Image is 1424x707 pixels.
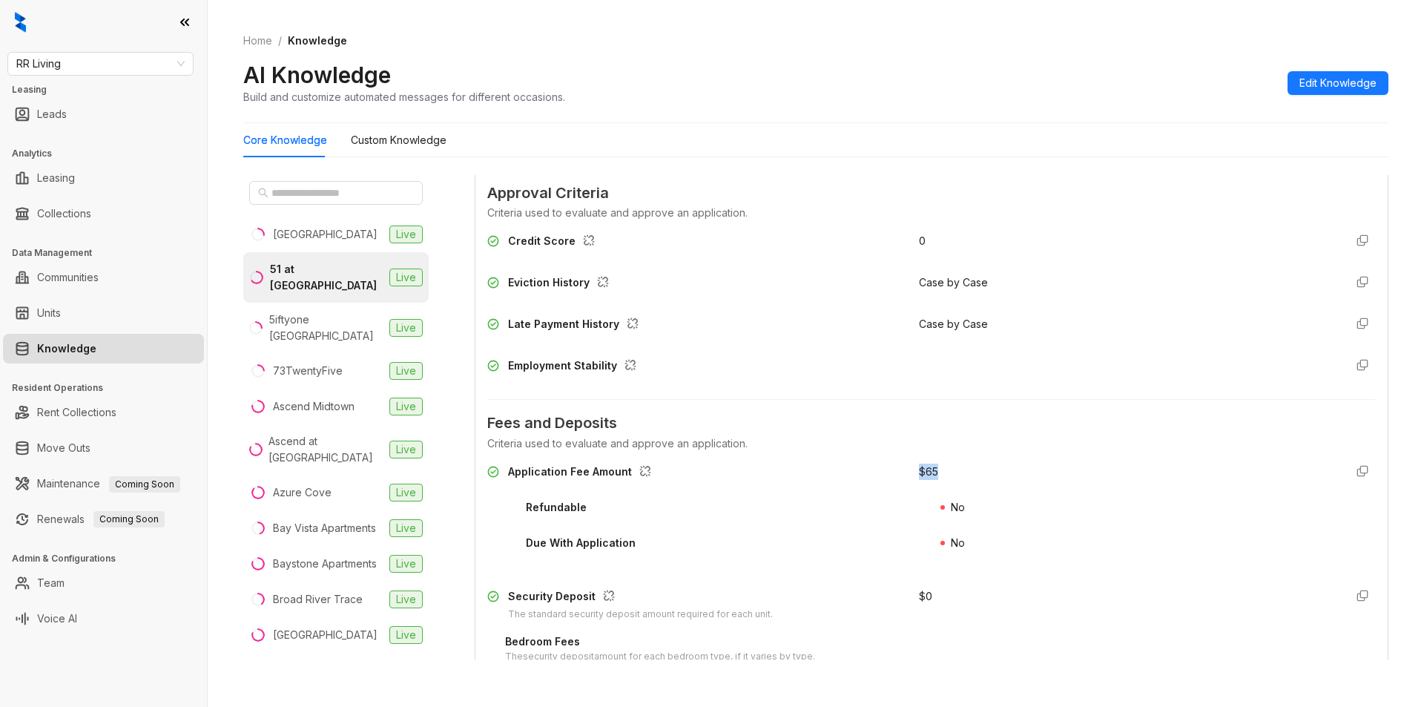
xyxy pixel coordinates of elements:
a: Collections [37,199,91,228]
span: Live [389,226,423,243]
span: RR Living [16,53,185,75]
a: Communities [37,263,99,292]
a: Voice AI [37,604,77,634]
span: Live [389,626,423,644]
span: Live [389,398,423,415]
a: RenewalsComing Soon [37,504,165,534]
li: Collections [3,199,204,228]
li: Communities [3,263,204,292]
div: The standard security deposit amount required for each unit. [508,608,773,622]
div: Eviction History [508,274,615,294]
a: Knowledge [37,334,96,364]
h3: Leasing [12,83,207,96]
div: 5iftyone [GEOGRAPHIC_DATA] [269,312,383,344]
li: Move Outs [3,433,204,463]
h3: Analytics [12,147,207,160]
div: Credit Score [508,233,601,252]
span: Case by Case [919,276,988,289]
div: 0 [919,233,1333,249]
h3: Resident Operations [12,381,207,395]
a: Leasing [37,163,75,193]
span: Live [389,555,423,573]
div: 51 at [GEOGRAPHIC_DATA] [270,261,383,294]
div: 73TwentyFive [273,363,343,379]
div: Build and customize automated messages for different occasions. [243,89,565,105]
span: Approval Criteria [487,182,1376,205]
img: logo [15,12,26,33]
span: Live [389,269,423,286]
a: Move Outs [37,433,90,463]
li: Leasing [3,163,204,193]
div: Bedroom Fees [505,634,815,650]
li: Knowledge [3,334,204,364]
div: Azure Cove [273,484,332,501]
h3: Admin & Configurations [12,552,207,565]
div: [GEOGRAPHIC_DATA] [273,226,378,243]
div: Refundable [526,499,587,516]
span: Coming Soon [93,511,165,527]
span: Live [389,519,423,537]
div: $ 0 [919,588,932,605]
span: No [951,536,965,549]
div: $ 65 [919,464,938,480]
div: Baystone Apartments [273,556,377,572]
li: Maintenance [3,469,204,499]
div: The security deposit amount for each bedroom type, if it varies by type. [505,650,815,664]
a: Team [37,568,65,598]
span: No [951,501,965,513]
a: Units [37,298,61,328]
a: Leads [37,99,67,129]
div: Security Deposit [508,588,773,608]
span: Case by Case [919,318,988,330]
button: Edit Knowledge [1288,71,1388,95]
div: Custom Knowledge [351,132,446,148]
li: Voice AI [3,604,204,634]
span: Coming Soon [109,476,180,493]
div: Due With Application [526,535,636,551]
div: Criteria used to evaluate and approve an application. [487,435,1376,452]
div: Broad River Trace [273,591,363,608]
span: Live [389,591,423,608]
a: Home [240,33,275,49]
div: Ascend at [GEOGRAPHIC_DATA] [268,433,383,466]
span: search [258,188,268,198]
div: Application Fee Amount [508,464,657,483]
div: Late Payment History [508,316,645,335]
div: Employment Stability [508,358,642,377]
span: Fees and Deposits [487,412,1376,435]
li: Leads [3,99,204,129]
li: / [278,33,282,49]
span: Live [389,441,423,458]
li: Rent Collections [3,398,204,427]
span: Knowledge [288,34,347,47]
h2: AI Knowledge [243,61,391,89]
li: Team [3,568,204,598]
div: [GEOGRAPHIC_DATA] [273,627,378,643]
li: Units [3,298,204,328]
span: Edit Knowledge [1299,75,1377,91]
h3: Data Management [12,246,207,260]
div: Criteria used to evaluate and approve an application. [487,205,1376,221]
span: Live [389,319,423,337]
div: Ascend Midtown [273,398,355,415]
span: Live [389,484,423,502]
li: Renewals [3,504,204,534]
span: Live [389,362,423,380]
div: Core Knowledge [243,132,327,148]
div: Bay Vista Apartments [273,520,376,536]
a: Rent Collections [37,398,116,427]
